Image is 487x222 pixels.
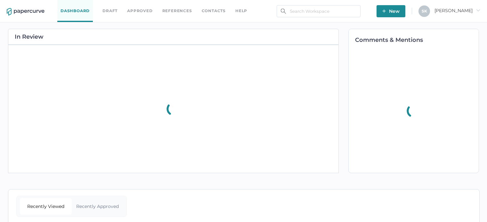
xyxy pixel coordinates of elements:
i: arrow_right [476,8,480,12]
img: papercurve-logo-colour.7244d18c.svg [7,8,45,16]
button: New [377,5,405,17]
a: Contacts [202,7,226,14]
div: animation [160,94,187,124]
span: S K [422,9,427,13]
img: plus-white.e19ec114.svg [382,9,386,13]
div: animation [401,96,427,126]
span: New [382,5,400,17]
h2: In Review [15,34,44,40]
input: Search Workspace [277,5,361,17]
div: Recently Viewed [20,198,72,215]
a: Draft [102,7,118,14]
h2: Comments & Mentions [355,37,478,43]
div: Recently Approved [72,198,124,215]
span: [PERSON_NAME] [434,8,480,13]
a: Approved [127,7,152,14]
div: help [235,7,247,14]
a: References [162,7,192,14]
img: search.bf03fe8b.svg [281,9,286,14]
